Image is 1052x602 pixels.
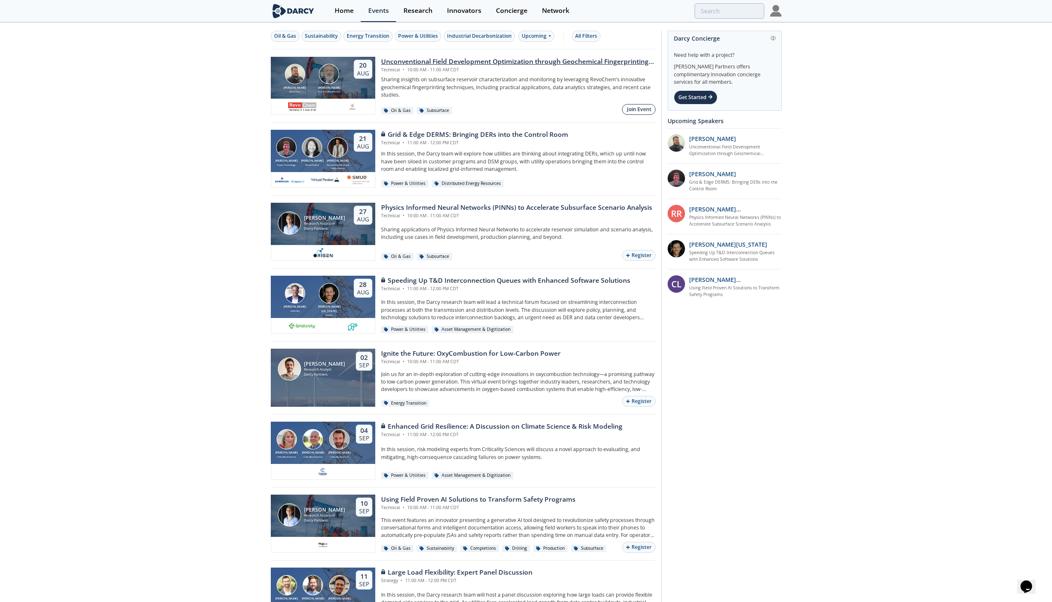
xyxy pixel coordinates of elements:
div: Events [368,7,389,14]
span: • [401,505,406,510]
div: Criticality Sciences [300,455,326,459]
div: Subsurface [417,107,452,114]
a: Grid & Edge DERMS: Bringing DERs into the Control Room [689,179,782,192]
div: 11 [359,573,369,581]
div: [PERSON_NAME] [282,305,308,309]
div: Large Load Flexibility: Expert Panel Discussion [381,568,532,578]
div: 04 [359,427,369,435]
div: Darcy Partners [304,226,345,231]
img: Tyler Norris [303,575,323,595]
img: c99e3ca0-ae72-4bf9-a710-a645b1189d83 [318,540,328,550]
div: Grid & Edge DERMS: Bringing DERs into the Control Room [381,130,568,140]
button: Industrial Decarbonization [444,31,515,42]
div: [PERSON_NAME] [282,86,308,90]
div: Drilling [502,545,530,552]
p: [PERSON_NAME] [689,170,736,178]
img: Bob Aylsworth [285,64,305,84]
img: Brenda Chew [302,137,322,158]
div: [PERSON_NAME] [300,597,326,601]
div: Power & Utilities [381,180,429,187]
div: Distributed Energy Resources [432,180,504,187]
div: Sacramento Municipal Utility District. [325,163,351,170]
div: Asset Management & Digitization [432,472,514,479]
div: Innovators [447,7,481,14]
a: Unconventional Field Development Optimization through Geochemical Fingerprinting Technology [689,144,782,157]
div: Physics Informed Neural Networks (PINNs) to Accelerate Subsurface Scenario Analysis [381,203,652,213]
img: Nick Guay [329,575,350,595]
div: Criticality Sciences [326,455,353,459]
div: Virtual Peaker [299,163,325,167]
div: All Filters [575,32,597,40]
img: Juan Mayol [278,211,301,235]
div: 27 [357,208,369,216]
img: virtual-peaker.com.png [311,175,340,185]
div: Completions [460,545,499,552]
img: Ryan Hledik [277,575,297,595]
p: [PERSON_NAME] [PERSON_NAME] [689,205,782,214]
div: [PERSON_NAME] [326,597,353,601]
div: Darcy Partners [304,372,345,377]
a: Physics Informed Neural Networks (PINNs) to Accelerate Subsurface Scenario Analysis [689,214,782,228]
button: Oil & Gas [271,31,299,42]
img: John Sinclair [319,64,339,84]
img: Ben Ruddell [303,429,323,449]
img: Yevgeniy Postnov [328,137,348,158]
button: Register [622,396,655,407]
p: In this session, the Darcy team will explore how utilities are thinking about integrating DERs, w... [381,150,656,173]
a: Susan Ginsburg [PERSON_NAME] Criticality Sciences Ben Ruddell [PERSON_NAME] Criticality Sciences ... [271,422,656,480]
div: Technical 10:00 AM - 11:00 AM CDT [381,505,576,511]
div: Oil & Gas [381,545,414,552]
div: Sinclair Exploration LLC [316,90,342,93]
p: [PERSON_NAME] [689,134,736,143]
a: Using Field Proven AI Solutions to Transform Safety Programs [689,285,782,298]
span: • [401,67,406,73]
div: Power & Utilities [398,32,438,40]
div: GridUnity [282,309,308,313]
div: Network [542,7,569,14]
p: In this session, risk modeling experts from Criticality Sciences will discuss a novel approach to... [381,446,656,461]
div: Subsurface [417,253,452,260]
div: Energy Transition [381,400,430,407]
img: information.svg [771,36,775,41]
div: Sustainability [417,545,457,552]
div: Technical 10:00 AM - 11:00 AM CDT [381,213,652,219]
p: Join us for an in-depth exploration of cutting-edge innovations in oxycombustion technology—a pro... [381,371,656,393]
div: Aug [357,143,369,150]
div: Aug [357,289,369,296]
div: Sustainability [305,32,338,40]
div: [PERSON_NAME] [304,361,345,367]
img: ovintiv.com.png [347,102,358,112]
img: origen.ai.png [311,248,335,258]
img: accc9a8e-a9c1-4d58-ae37-132228efcf55 [668,170,685,187]
div: Technical 10:00 AM - 11:00 AM CDT [381,359,561,365]
button: Join Event [622,104,655,115]
div: [PERSON_NAME] [325,159,351,163]
img: Smud.org.png [346,175,370,185]
div: Research [403,7,432,14]
p: Sharing insights on subsurface reservoir characterization and monitoring by leveraging RevoChem's... [381,76,656,99]
a: Jonathan Curtis [PERSON_NAME] Aspen Technology Brenda Chew [PERSON_NAME] Virtual Peaker Yevgeniy ... [271,130,656,188]
div: Speeding Up T&D Interconnection Queues with Enhanced Software Solutions [381,276,630,286]
div: [PERSON_NAME] [316,86,342,90]
img: Luigi Montana [319,283,339,303]
span: • [401,213,406,218]
div: Technical 11:00 AM - 12:00 PM CDT [381,286,630,292]
div: envelio [316,313,342,317]
img: Brian Fitzsimons [285,283,305,303]
div: Research Associate [304,513,345,518]
div: [PERSON_NAME] [274,597,300,601]
div: [PERSON_NAME] [274,451,300,455]
img: Ross Dakin [329,429,350,449]
div: Upcoming Speakers [668,114,782,128]
img: f59c13b7-8146-4c0f-b540-69d0cf6e4c34 [318,467,328,477]
div: Sep [359,507,369,515]
div: Production [533,545,568,552]
div: Sep [359,435,369,442]
div: Technical 10:00 AM - 11:00 AM CDT [381,67,656,73]
img: 2k2ez1SvSiOh3gKHmcgF [668,134,685,152]
p: In this session, the Darcy research team will lead a technical forum focused on streamlining inte... [381,299,656,321]
div: Aspen Technology [274,163,299,167]
div: [PERSON_NAME] [304,215,345,221]
a: Bob Aylsworth [PERSON_NAME] RevoChem John Sinclair [PERSON_NAME] Sinclair Exploration LLC 20 Aug ... [271,57,656,115]
div: Power & Utilities [381,326,429,333]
